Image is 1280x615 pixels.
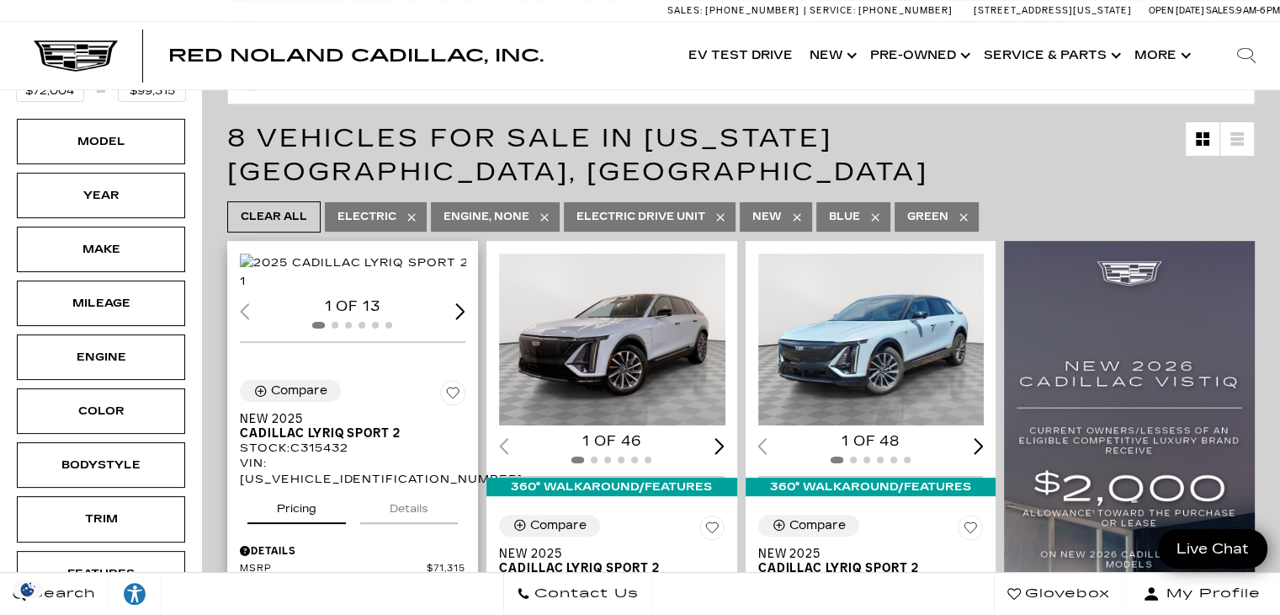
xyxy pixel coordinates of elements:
img: Opt-Out Icon [8,580,47,598]
a: New 2025Cadillac LYRIQ Sport 2 [240,412,465,441]
button: Compare Vehicle [499,515,600,537]
div: MileageMileage [17,281,185,326]
span: New 2025 [240,412,453,426]
div: Compare [789,518,846,533]
span: Clear All [241,206,307,227]
div: Pricing Details - New 2025 Cadillac LYRIQ Sport 2 [240,543,465,559]
button: Save Vehicle [440,380,465,412]
div: Color [59,402,143,420]
span: Sales: [1206,5,1236,16]
div: Features [59,564,143,583]
a: [STREET_ADDRESS][US_STATE] [974,5,1132,16]
span: Glovebox [1021,582,1110,606]
span: Cadillac LYRIQ Sport 2 [758,561,971,575]
button: Save Vehicle [699,515,725,547]
span: Search [26,582,96,606]
div: Search [1213,22,1280,89]
div: Make [59,240,143,259]
div: ModelModel [17,119,185,164]
a: New 2025Cadillac LYRIQ Sport 2 [499,547,725,575]
div: FeaturesFeatures [17,551,185,596]
span: ELECTRIC [337,206,396,227]
span: Open [DATE] [1149,5,1204,16]
div: Stock : C315432 [240,441,465,456]
span: Cadillac LYRIQ Sport 2 [499,561,712,575]
span: Contact Us [530,582,639,606]
div: 1 / 2 [758,254,987,425]
span: $71,315 [427,563,465,575]
div: MakeMake [17,227,185,272]
div: Next slide [455,303,465,319]
div: Next slide [974,438,984,454]
button: Compare Vehicle [240,380,341,402]
span: Electric drive unit [576,206,705,227]
span: 9 AM-6 PM [1236,5,1280,16]
button: pricing tab [247,487,346,524]
div: YearYear [17,173,185,218]
a: Contact Us [503,573,652,615]
div: Bodystyle [59,456,143,474]
div: VIN: [US_VEHICLE_IDENTIFICATION_NUMBER] [240,456,465,486]
span: Engine, none [443,206,529,227]
button: Save Vehicle [958,515,983,547]
span: New 2025 [499,547,712,561]
a: MSRP $71,315 [240,563,465,575]
div: TrimTrim [17,496,185,542]
span: Blue [829,206,860,227]
span: [PHONE_NUMBER] [705,5,799,16]
img: 2025 Cadillac LYRIQ Sport 2 1 [758,254,987,425]
img: 2025 Cadillac LYRIQ Sport 2 1 [499,254,728,425]
a: Sales: [PHONE_NUMBER] [667,6,804,15]
a: Glovebox [994,573,1123,615]
div: Engine [59,348,143,366]
button: Open user profile menu [1123,573,1280,615]
a: Grid View [1186,122,1219,156]
span: Live Chat [1168,539,1257,559]
span: Cadillac LYRIQ Sport 2 [240,426,453,441]
span: New 2025 [758,547,971,561]
span: My Profile [1160,582,1261,606]
button: More [1126,22,1196,89]
div: 1 of 13 [240,297,465,316]
a: Red Noland Cadillac, Inc. [168,47,544,64]
a: EV Test Drive [680,22,801,89]
div: BodystyleBodystyle [17,442,185,488]
img: 2025 Cadillac LYRIQ Sport 2 1 [240,254,469,291]
button: details tab [360,487,458,524]
span: [PHONE_NUMBER] [858,5,953,16]
span: Red Noland Cadillac, Inc. [168,45,544,66]
div: Compare [271,383,327,398]
a: Live Chat [1158,529,1267,569]
a: Service & Parts [975,22,1126,89]
div: Next slide [714,438,725,454]
div: 1 of 46 [499,432,725,451]
button: Compare Vehicle [758,515,859,537]
div: ColorColor [17,388,185,434]
a: New 2025Cadillac LYRIQ Sport 2 [758,547,984,575]
div: Trim [59,510,143,528]
span: Service: [810,5,856,16]
div: EngineEngine [17,334,185,380]
div: Mileage [59,294,143,313]
div: Year [59,186,143,205]
div: 1 / 2 [499,254,728,425]
div: 1 of 48 [758,432,984,451]
input: Minimum [16,80,84,102]
span: MSRP [240,563,427,575]
span: Green [907,206,948,227]
section: Click to Open Cookie Consent Modal [8,580,47,598]
span: 8 Vehicles for Sale in [US_STATE][GEOGRAPHIC_DATA], [GEOGRAPHIC_DATA] [227,123,927,187]
a: Explore your accessibility options [109,573,161,615]
a: Pre-Owned [862,22,975,89]
div: 360° WalkAround/Features [746,478,996,496]
div: Model [59,132,143,151]
span: New [752,206,782,227]
div: Compare [530,518,587,533]
div: Explore your accessibility options [109,581,160,607]
img: Cadillac Dark Logo with Cadillac White Text [34,40,118,72]
input: Maximum [118,80,186,102]
div: 360° WalkAround/Features [486,478,737,496]
div: 1 / 2 [240,254,469,291]
span: Sales: [667,5,703,16]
